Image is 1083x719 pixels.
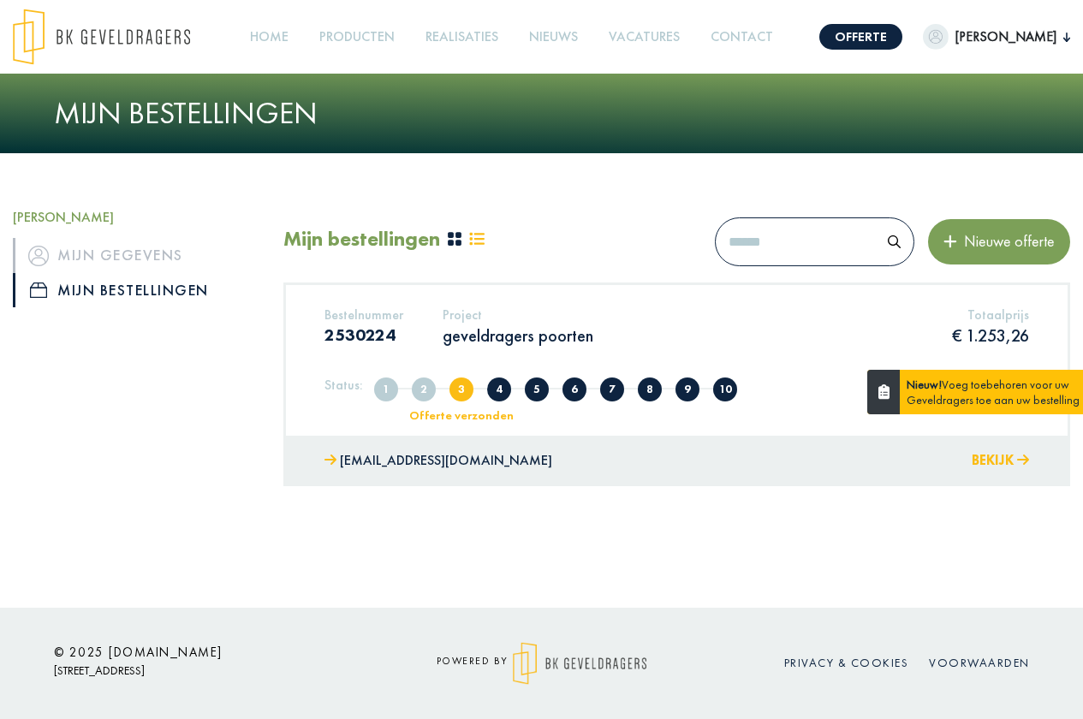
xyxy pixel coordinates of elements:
button: Nieuwe offerte [928,219,1070,264]
a: Contact [704,18,780,56]
span: Klaar voor levering/afhaling [675,377,699,401]
img: dummypic.png [923,24,949,50]
button: Bekijk [972,449,1029,473]
span: Aangemaakt [374,377,398,401]
a: Producten [312,18,402,56]
a: Privacy & cookies [784,655,909,670]
div: Offerte verzonden [391,409,533,421]
a: Offerte [819,24,902,50]
a: [EMAIL_ADDRESS][DOMAIN_NAME] [324,449,552,473]
h6: © 2025 [DOMAIN_NAME] [54,645,362,660]
span: Offerte in overleg [487,377,511,401]
h5: Project [443,306,593,323]
a: Vacatures [602,18,687,56]
span: Volledig [412,377,436,401]
button: [PERSON_NAME] [923,24,1070,50]
h5: Bestelnummer [324,306,403,323]
h2: Mijn bestellingen [283,227,440,252]
h5: Totaalprijs [952,306,1029,323]
strong: Nieuw! [907,377,942,392]
a: Realisaties [419,18,505,56]
a: iconMijn bestellingen [13,273,258,307]
h5: [PERSON_NAME] [13,209,258,225]
span: Nieuwe offerte [957,231,1055,251]
span: Offerte goedgekeurd [562,377,586,401]
a: Voorwaarden [929,655,1030,670]
p: [STREET_ADDRESS] [54,660,362,681]
div: powered by [388,642,696,685]
h3: 2530224 [324,324,403,345]
img: search.svg [888,235,901,248]
span: In productie [600,377,624,401]
img: logo [513,642,647,685]
img: icon [28,246,49,266]
h5: Status: [324,377,363,393]
span: Geleverd/afgehaald [713,377,737,401]
a: Nieuws [522,18,585,56]
a: iconMijn gegevens [13,238,258,272]
img: icon [30,282,47,298]
span: [PERSON_NAME] [949,27,1063,47]
span: Offerte afgekeurd [525,377,549,401]
p: € 1.253,26 [952,324,1029,347]
span: In nabehandeling [638,377,662,401]
span: Offerte verzonden [449,377,473,401]
h1: Mijn bestellingen [54,95,1030,132]
a: Home [243,18,295,56]
img: logo [13,9,190,65]
p: geveldragers poorten [443,324,593,347]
